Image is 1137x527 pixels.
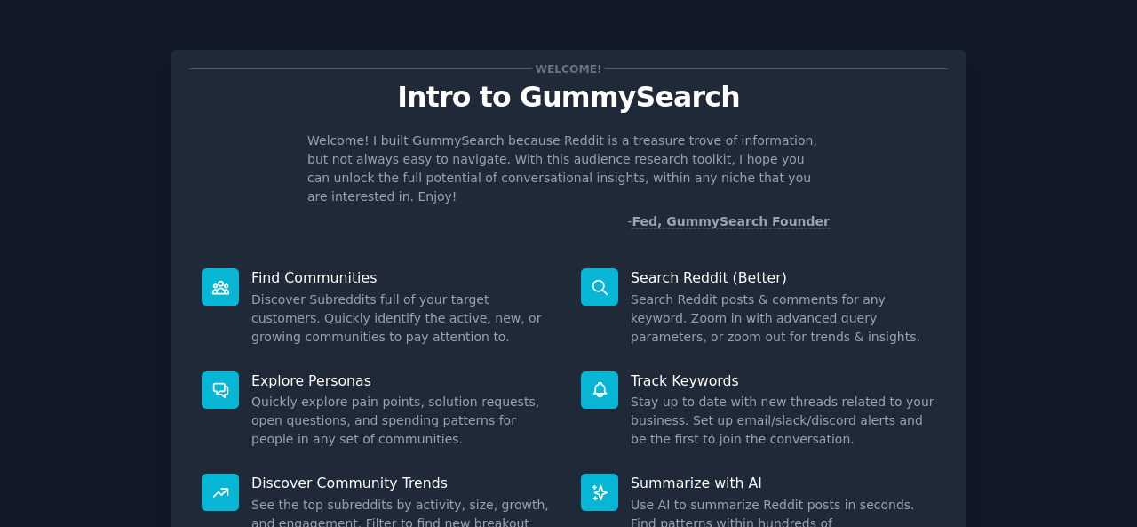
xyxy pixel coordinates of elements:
[532,60,605,78] span: Welcome!
[251,474,556,492] p: Discover Community Trends
[631,393,935,449] dd: Stay up to date with new threads related to your business. Set up email/slack/discord alerts and ...
[189,82,948,113] p: Intro to GummySearch
[251,371,556,390] p: Explore Personas
[631,474,935,492] p: Summarize with AI
[251,268,556,287] p: Find Communities
[631,371,935,390] p: Track Keywords
[631,291,935,347] dd: Search Reddit posts & comments for any keyword. Zoom in with advanced query parameters, or zoom o...
[627,212,830,231] div: -
[251,291,556,347] dd: Discover Subreddits full of your target customers. Quickly identify the active, new, or growing c...
[251,393,556,449] dd: Quickly explore pain points, solution requests, open questions, and spending patterns for people ...
[307,132,830,206] p: Welcome! I built GummySearch because Reddit is a treasure trove of information, but not always ea...
[632,214,830,229] a: Fed, GummySearch Founder
[631,268,935,287] p: Search Reddit (Better)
